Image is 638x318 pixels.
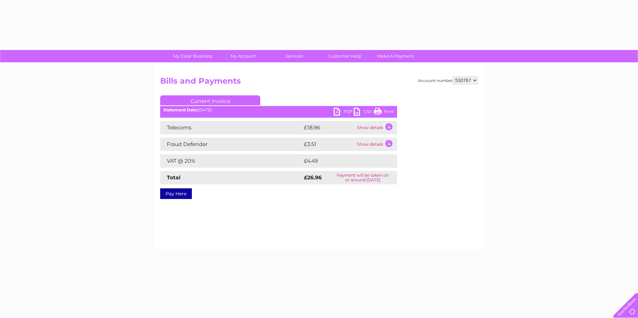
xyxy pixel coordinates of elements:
a: Current Invoice [160,95,260,105]
td: Fraud Defender [160,138,302,151]
td: £3.51 [302,138,355,151]
td: Telecoms [160,121,302,134]
td: Payment will be taken on or around [DATE] [328,171,397,184]
td: Show details [355,138,397,151]
a: Make A Payment [368,50,423,62]
td: VAT @ 20% [160,154,302,168]
a: Customer Help [317,50,372,62]
a: Services [267,50,322,62]
a: PDF [334,108,354,117]
a: CSV [354,108,374,117]
td: £4.49 [302,154,382,168]
div: [DATE] [160,108,397,112]
a: Print [374,108,394,117]
b: Statement Date: [164,107,198,112]
strong: Total [167,174,181,181]
strong: £26.96 [304,174,322,181]
td: Show details [355,121,397,134]
div: Account number [418,76,478,84]
td: £18.96 [302,121,355,134]
a: My Account [216,50,271,62]
h2: Bills and Payments [160,76,478,89]
a: Pay Here [160,188,192,199]
a: My Clear Business [165,50,220,62]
